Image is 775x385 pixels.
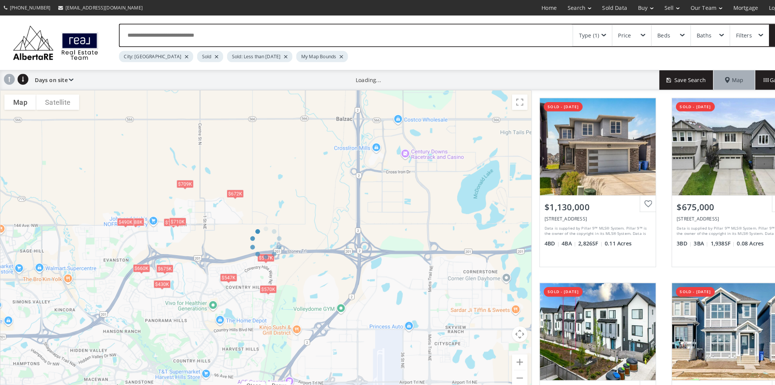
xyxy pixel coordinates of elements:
[717,233,744,241] span: 0.08 Acres
[547,233,561,241] span: 4 BA
[678,32,693,37] div: Baths
[659,210,763,216] div: 71 Panton Way NW, Calgary, AB T3K 0W1
[530,210,634,216] div: 229 Carringvue Manor NW, Calgary, AB T3P 0W3
[706,74,724,82] span: Map
[659,196,763,208] div: $675,000
[518,88,646,268] a: sold - [DATE]$1,130,000[STREET_ADDRESS]Data is supplied by Pillar 9™ MLS® System. Pillar 9™ is th...
[30,68,72,87] div: Days on site
[64,4,139,11] span: [EMAIL_ADDRESS][DOMAIN_NAME]
[9,23,100,61] img: Logo
[695,68,735,87] div: Map
[192,50,217,61] div: Sold
[116,50,188,61] div: City: [GEOGRAPHIC_DATA]
[735,68,775,87] div: Gallery
[675,233,690,241] span: 3 BA
[530,196,634,208] div: $1,130,000
[53,0,143,14] a: [EMAIL_ADDRESS][DOMAIN_NAME]
[602,32,614,37] div: Price
[530,233,545,241] span: 4 BD
[563,32,583,37] div: Type (1)
[642,68,695,87] button: Save Search
[530,219,632,231] div: Data is supplied by Pillar 9™ MLS® System. Pillar 9™ is the owner of the copyright in its MLS® Sy...
[346,74,371,82] div: Loading...
[563,233,587,241] span: 2,826 SF
[692,233,716,241] span: 1,938 SF
[589,233,615,241] span: 0.11 Acres
[743,74,767,82] span: Gallery
[221,50,285,61] div: Sold: Less than [DATE]
[288,50,339,61] div: My Map Bounds
[646,88,775,268] a: sold - [DATE]$675,000[STREET_ADDRESS]Data is supplied by Pillar 9™ MLS® System. Pillar 9™ is the ...
[659,219,761,231] div: Data is supplied by Pillar 9™ MLS® System. Pillar 9™ is the owner of the copyright in its MLS® Sy...
[640,32,652,37] div: Beds
[716,32,732,37] div: Filters
[9,4,49,11] span: [PHONE_NUMBER]
[659,233,674,241] span: 3 BD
